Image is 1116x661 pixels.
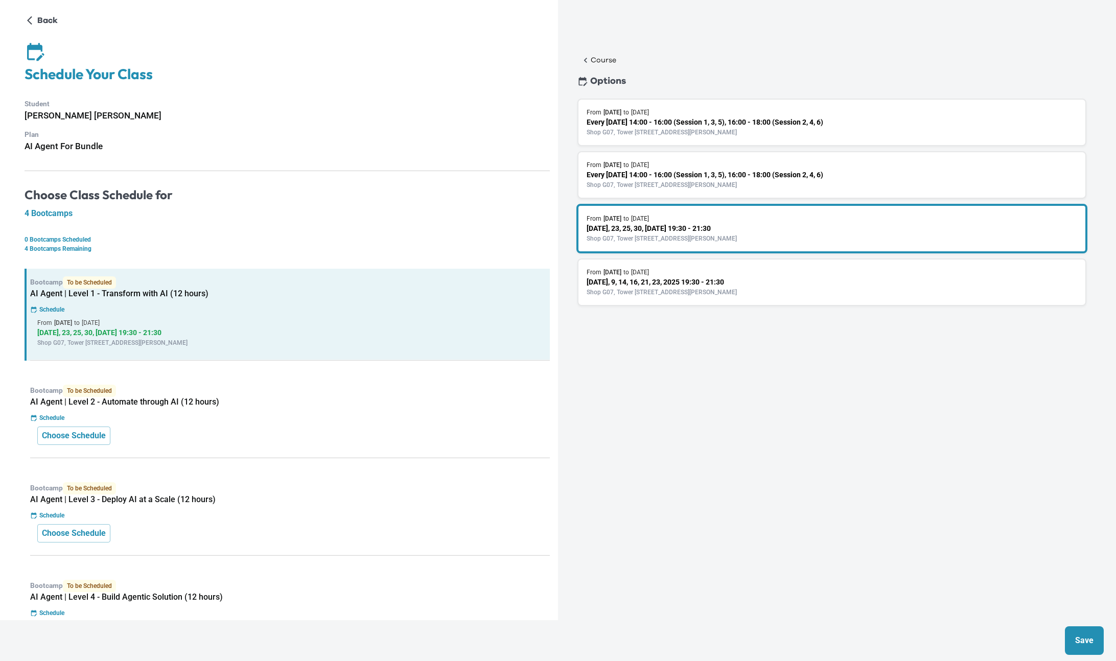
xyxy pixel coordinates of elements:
button: Back [25,12,62,29]
p: [DATE], 23, 25, 30, [DATE] 19:30 - 21:30 [587,223,1077,234]
span: To be Scheduled [63,385,116,397]
p: Bootcamp [30,482,550,494]
p: Schedule [39,608,64,618]
p: [DATE] [54,318,72,327]
p: Schedule [39,305,64,314]
p: Bootcamp [30,385,550,397]
p: Plan [25,129,550,140]
button: Save [1065,626,1104,655]
p: Shop G07, Tower [STREET_ADDRESS][PERSON_NAME] [587,128,1077,137]
p: Save [1075,634,1094,647]
p: Back [37,14,58,27]
h5: AI Agent | Level 2 - Automate through AI (12 hours) [30,397,550,407]
p: [DATE] [603,214,621,223]
p: [DATE] [631,214,649,223]
p: [DATE] [603,160,621,170]
h5: AI Agent | Level 3 - Deploy AI at a Scale (12 hours) [30,494,550,505]
span: To be Scheduled [63,580,116,592]
p: [DATE] [631,108,649,117]
p: Student [25,99,550,109]
p: Choose Schedule [42,430,106,442]
p: From [587,214,601,223]
button: Choose Schedule [37,427,110,445]
p: [DATE] [82,318,100,327]
p: [DATE], 9, 14, 16, 21, 23, 2025 19:30 - 21:30 [587,277,1077,288]
h6: AI Agent For Bundle [25,139,550,153]
button: Course [577,53,619,67]
p: Every [DATE] 14:00 - 16:00 (Session 1, 3, 5), 16:00 - 18:00 (Session 2, 4, 6) [587,170,1077,180]
p: Schedule [39,413,64,422]
h5: AI Agent | Level 1 - Transform with AI (12 hours) [30,289,550,299]
span: To be Scheduled [63,276,116,289]
p: [DATE], 23, 25, 30, [DATE] 19:30 - 21:30 [37,327,543,338]
h5: 4 Bootcamps [25,208,550,219]
p: From [587,108,601,117]
p: [DATE] [631,268,649,277]
p: From [587,268,601,277]
p: Bootcamp [30,580,550,592]
h4: Choose Class Schedule for [25,187,550,203]
p: to [74,318,80,327]
p: to [623,268,629,277]
h6: [PERSON_NAME] [PERSON_NAME] [25,109,550,123]
p: 4 Bootcamps Remaining [25,244,550,253]
p: Choose Schedule [42,527,106,539]
p: to [623,108,629,117]
p: 0 Bootcamps Scheduled [25,235,550,244]
p: Schedule [39,511,64,520]
p: From [587,160,601,170]
p: Bootcamp [30,276,550,289]
p: [DATE] [603,268,621,277]
p: [DATE] [631,160,649,170]
p: From [37,318,52,327]
p: [DATE] [603,108,621,117]
p: to [623,160,629,170]
p: Shop G07, Tower [STREET_ADDRESS][PERSON_NAME] [587,288,1077,297]
p: Shop G07, Tower [STREET_ADDRESS][PERSON_NAME] [587,180,1077,190]
button: Choose Schedule [37,524,110,542]
span: To be Scheduled [63,482,116,494]
p: Shop G07, Tower [STREET_ADDRESS][PERSON_NAME] [37,338,543,347]
p: Options [590,74,626,88]
h5: AI Agent | Level 4 - Build Agentic Solution (12 hours) [30,592,550,602]
p: Shop G07, Tower [STREET_ADDRESS][PERSON_NAME] [587,234,1077,243]
h4: Schedule Your Class [25,65,550,83]
p: Every [DATE] 14:00 - 16:00 (Session 1, 3, 5), 16:00 - 18:00 (Session 2, 4, 6) [587,117,1077,128]
p: Course [591,55,616,65]
p: to [623,214,629,223]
